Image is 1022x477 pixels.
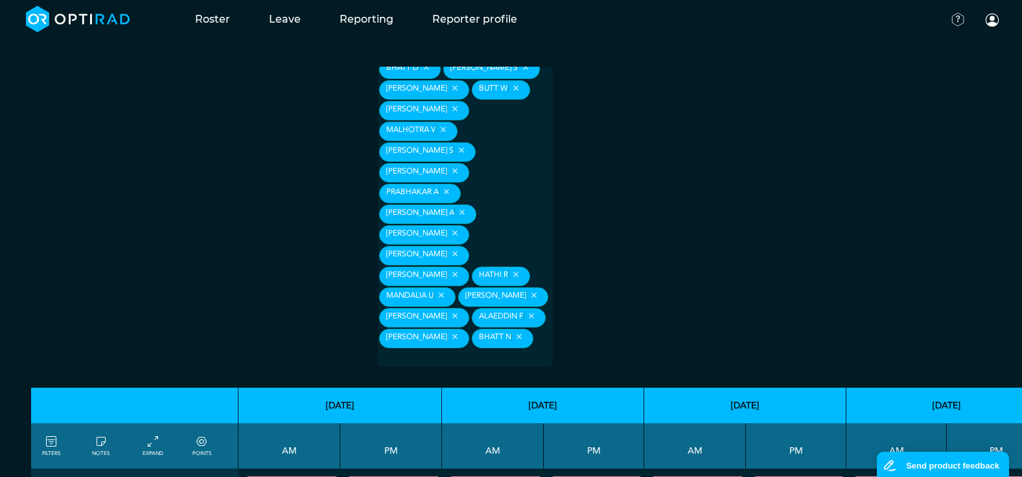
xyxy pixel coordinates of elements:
button: Remove item: '71d1480b-0d51-48cd-a5f2-0ee9c2590c4e' [439,187,454,196]
button: Remove item: 'b42ad489-9210-4e0b-8d16-e309d1c5fb59' [447,83,462,93]
a: collapse/expand expected points [192,434,211,458]
div: Prabhakar A [379,184,461,203]
th: AM [846,423,947,469]
th: PM [746,423,846,469]
div: [PERSON_NAME] [379,80,469,100]
div: [PERSON_NAME] [379,101,469,120]
button: Remove item: 'b3d99492-b6b9-477f-8664-c280526a0017' [436,125,450,134]
div: [PERSON_NAME] S [443,60,540,79]
button: Remove item: '9ac09f56-50ce-48e2-a740-df9d9bdbd408' [511,332,526,341]
button: Remove item: '8f41e011-5fc9-4a30-8217-3235d38b0ff4' [526,291,541,300]
div: Malhotra V [379,122,458,141]
button: Remove item: '22d942e1-5532-4c6b-a077-ec823b931eea' [454,208,469,217]
button: Remove item: '8e8d2468-b853-4131-9b2a-9e6fd6fcce88' [434,291,448,300]
div: [PERSON_NAME] [379,267,469,286]
button: Remove item: '96166b79-8b3c-4947-b51e-dcfb4f7252f3' [508,83,523,93]
div: [PERSON_NAME] [379,329,469,348]
div: Bhatt D [379,60,441,79]
div: [PERSON_NAME] [458,287,548,307]
div: Butt W [472,80,530,100]
div: Mandalia U [379,287,456,307]
div: [PERSON_NAME] [379,163,469,183]
button: Remove item: '32f13c3e-eb3a-4f7c-b360-938608f86e79' [447,270,462,279]
button: Remove item: '5fe949f2-88fd-4f76-b763-8dde622cc2f9' [447,228,462,238]
button: Remove item: '2c16395a-e9d8-4036-904b-895a9dfd2227' [447,332,462,341]
th: AM [238,423,340,469]
button: Remove item: '066fdb4f-eb9d-4249-b3e9-c484ce7ef786' [447,311,462,320]
button: Remove item: '2f8d3d91-4af9-427a-aada-6697b850055b' [419,63,434,72]
button: Remove item: 'bfc55936-c7cd-47fb-bd4b-83eef308e945' [447,249,462,258]
th: AM [442,423,544,469]
th: AM [644,423,746,469]
th: PM [340,423,442,469]
th: PM [544,423,644,469]
button: Remove item: 'a1b9884c-c160-4730-be65-05146fc6dbbe' [508,270,523,279]
div: [PERSON_NAME] A [379,205,476,224]
th: [DATE] [644,388,846,423]
div: [PERSON_NAME] S [379,142,476,162]
a: collapse/expand entries [143,434,163,458]
img: brand-opti-rad-logos-blue-and-white-d2f68631ba2948856bd03f2d395fb146ddc8fb01b4b6e9315ea85fa773367... [26,6,130,32]
a: show/hide notes [92,434,110,458]
th: [DATE] [442,388,644,423]
input: null [379,350,444,362]
div: Alaeddin F [472,308,546,327]
th: [DATE] [238,388,442,423]
div: [PERSON_NAME] [379,225,469,245]
div: [PERSON_NAME] [379,246,469,265]
button: Remove item: 'cc505f2b-0779-45fc-8f39-894c7e1604ae' [447,166,462,175]
button: Remove item: '28030ff7-5f13-4d65-9ccb-3d6d53ed69a8' [447,104,462,113]
div: Bhatt N [472,329,533,348]
a: FILTERS [42,434,60,458]
button: Remove item: '2cc77323-628d-44fa-a01e-e8bf78dd4213' [524,311,539,320]
button: Remove item: 'f26b48e5-673f-4eb2-b944-c6f5c4834f08' [518,63,533,72]
div: Hathi R [472,267,530,286]
div: [PERSON_NAME] [379,308,469,327]
button: Remove item: '9a0dba6c-c65d-4226-9881-570ca62a39f1' [454,146,469,155]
